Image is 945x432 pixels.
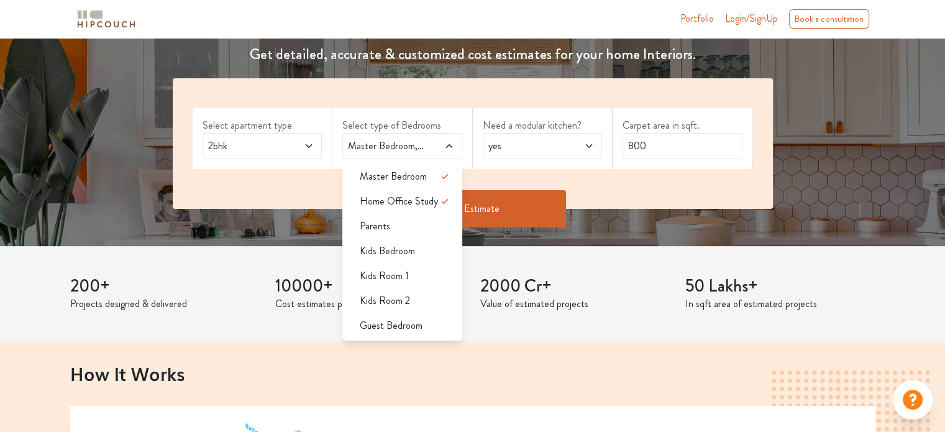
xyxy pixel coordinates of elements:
[685,296,875,311] p: In sqft area of estimated projects
[360,269,409,283] span: Kids Room 1
[623,118,742,133] label: Carpet area in sqft.
[360,244,415,259] span: Kids Bedroom
[75,8,137,30] img: logo-horizontal.svg
[789,9,869,29] div: Book a consultation
[203,118,322,133] label: Select apartment type
[342,118,462,133] label: Select type of Bedrooms
[70,296,260,311] p: Projects designed & delivered
[486,139,567,154] span: yes
[360,219,390,234] span: Parents
[165,45,780,63] h4: Get detailed, accurate & customized cost estimates for your home Interiors.
[360,169,427,184] span: Master Bedroom
[725,11,778,25] span: Login/SignUp
[480,296,670,311] p: Value of estimated projects
[360,293,410,308] span: Kids Room 2
[360,318,422,333] span: Guest Bedroom
[275,296,465,311] p: Cost estimates provided
[685,276,875,297] h3: 50 Lakhs+
[75,5,137,33] span: logo-horizontal.svg
[480,276,670,297] h3: 2000 Cr+
[70,363,875,384] h2: How It Works
[360,194,438,209] span: Home Office Study
[275,276,465,297] h3: 10000+
[623,133,742,159] input: Enter area sqft
[380,190,566,227] button: Get Estimate
[70,276,260,297] h3: 200+
[206,139,287,154] span: 2bhk
[680,11,714,26] a: Portfolio
[483,118,603,133] label: Need a modular kitchen?
[345,139,427,154] span: Master Bedroom,Home Office Study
